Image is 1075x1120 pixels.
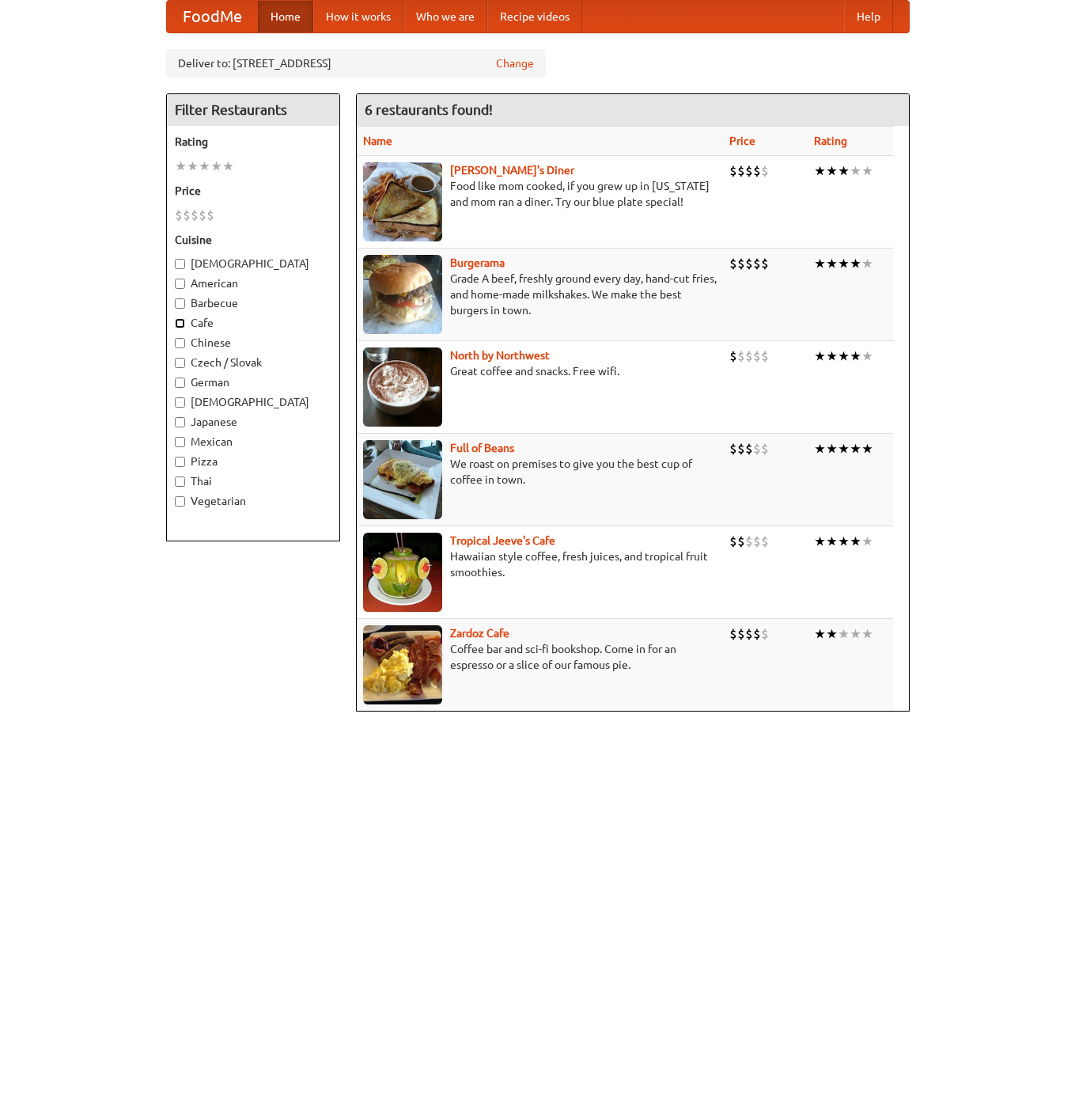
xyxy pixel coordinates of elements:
[826,440,838,457] li: ★
[729,255,737,272] li: $
[450,164,574,177] a: [PERSON_NAME]'s Diner
[175,134,331,150] h5: Rating
[363,625,442,704] img: zardoz.jpg
[175,338,185,348] input: Chinese
[814,135,847,147] a: Rating
[838,162,850,180] li: ★
[206,207,214,224] li: $
[450,627,509,640] a: Zardoz Cafe
[761,625,769,643] li: $
[363,456,717,488] p: We roast on premises to give you the best cup of coffee in town.
[450,534,555,547] a: Tropical Jeeve's Cafe
[175,232,331,248] h5: Cuisine
[363,533,442,612] img: jeeves.jpg
[183,207,191,224] li: $
[175,473,331,489] label: Thai
[363,255,442,334] img: burgerama.jpg
[175,259,185,269] input: [DEMOGRAPHIC_DATA]
[175,454,331,469] label: Pizza
[166,49,546,78] div: Deliver to: [STREET_ADDRESS]
[861,347,873,365] li: ★
[450,256,505,269] a: Burgerama
[745,347,753,365] li: $
[363,549,717,580] p: Hawaiian style coffee, fresh juices, and tropical fruit smoothies.
[850,625,861,643] li: ★
[175,158,187,175] li: ★
[844,1,893,32] a: Help
[175,207,183,224] li: $
[814,625,826,643] li: ★
[753,255,761,272] li: $
[826,255,838,272] li: ★
[761,162,769,180] li: $
[826,625,838,643] li: ★
[745,162,753,180] li: $
[814,533,826,550] li: ★
[363,363,717,379] p: Great coffee and snacks. Free wifi.
[175,378,185,388] input: German
[175,434,331,450] label: Mexican
[737,625,745,643] li: $
[175,355,331,370] label: Czech / Slovak
[729,625,737,643] li: $
[737,347,745,365] li: $
[363,440,442,519] img: beans.jpg
[167,1,258,32] a: FoodMe
[363,347,442,427] img: north.jpg
[175,397,185,408] input: [DEMOGRAPHIC_DATA]
[450,442,514,454] a: Full of Beans
[175,279,185,289] input: American
[187,158,199,175] li: ★
[737,162,745,180] li: $
[729,533,737,550] li: $
[761,347,769,365] li: $
[861,440,873,457] li: ★
[814,347,826,365] li: ★
[175,318,185,328] input: Cafe
[838,255,850,272] li: ★
[199,207,206,224] li: $
[191,207,199,224] li: $
[737,533,745,550] li: $
[450,349,550,362] a: North by Northwest
[199,158,210,175] li: ★
[175,183,331,199] h5: Price
[850,533,861,550] li: ★
[729,347,737,365] li: $
[175,394,331,410] label: [DEMOGRAPHIC_DATA]
[753,440,761,457] li: $
[850,255,861,272] li: ★
[175,457,185,467] input: Pizza
[363,178,717,210] p: Food like mom cooked, if you grew up in [US_STATE] and mom ran a diner. Try our blue plate special!
[745,533,753,550] li: $
[745,255,753,272] li: $
[761,440,769,457] li: $
[761,255,769,272] li: $
[737,255,745,272] li: $
[175,315,331,331] label: Cafe
[729,440,737,457] li: $
[175,414,331,430] label: Japanese
[363,162,442,241] img: sallys.jpg
[861,255,873,272] li: ★
[753,162,761,180] li: $
[753,625,761,643] li: $
[363,641,717,673] p: Coffee bar and sci-fi bookshop. Come in for an espresso or a slice of our famous pie.
[175,295,331,311] label: Barbecue
[761,533,769,550] li: $
[753,347,761,365] li: $
[175,335,331,351] label: Chinese
[175,374,331,390] label: German
[222,158,234,175] li: ★
[167,94,339,126] h4: Filter Restaurants
[838,440,850,457] li: ★
[175,496,185,507] input: Vegetarian
[729,162,737,180] li: $
[861,625,873,643] li: ★
[814,440,826,457] li: ★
